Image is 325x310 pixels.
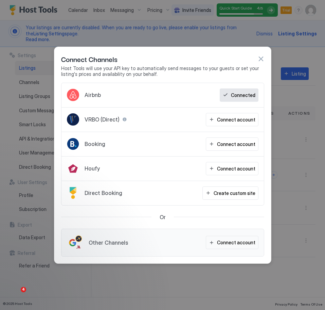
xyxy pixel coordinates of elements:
[206,236,258,249] button: Connect account
[214,190,255,197] div: Create custom site
[85,190,122,196] span: Direct Booking
[217,116,255,123] div: Connect account
[21,287,26,292] span: 4
[5,244,141,292] iframe: Intercom notifications message
[89,239,128,246] span: Other Channels
[85,116,120,123] span: VRBO (Direct)
[217,165,255,172] div: Connect account
[206,113,258,126] button: Connect account
[61,65,264,77] span: Host Tools will use your API key to automatically send messages to your guests or set your listin...
[202,186,258,200] button: Create custom site
[217,141,255,148] div: Connect account
[85,141,105,147] span: Booking
[85,165,100,172] span: Houfy
[61,54,118,64] span: Connect Channels
[206,162,258,175] button: Connect account
[206,137,258,151] button: Connect account
[220,88,258,102] button: Connected
[217,239,255,246] div: Connect account
[231,92,255,99] div: Connected
[85,92,101,98] span: Airbnb
[7,287,23,303] iframe: Intercom live chat
[160,214,166,221] span: Or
